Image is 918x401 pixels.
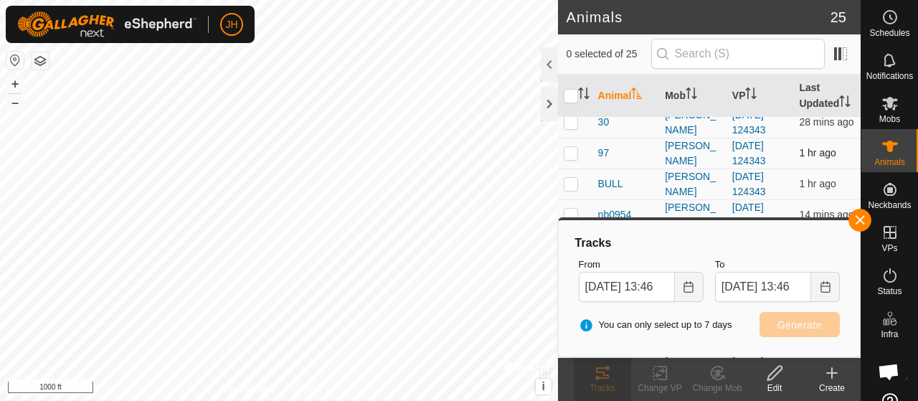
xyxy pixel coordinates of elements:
[665,138,721,169] div: [PERSON_NAME]
[579,318,732,332] span: You can only select up to 7 days
[567,47,651,62] span: 0 selected of 25
[839,98,851,109] p-sorticon: Activate to sort
[592,75,660,118] th: Animal
[799,209,853,220] span: 28 Aug 2025, 1:33 pm
[688,382,746,395] div: Change Mob
[727,75,794,118] th: VP
[573,235,846,252] div: Tracks
[868,201,911,209] span: Neckbands
[578,90,590,101] p-sorticon: Activate to sort
[32,52,49,70] button: Map Layers
[732,171,766,197] a: [DATE] 124343
[659,75,727,118] th: Mob
[799,178,836,189] span: 28 Aug 2025, 12:18 pm
[745,90,757,101] p-sorticon: Activate to sort
[598,146,610,161] span: 97
[598,176,623,192] span: BULL
[799,147,836,159] span: 28 Aug 2025, 12:18 pm
[225,17,237,32] span: JH
[665,108,721,138] div: [PERSON_NAME]
[732,202,766,228] a: [DATE] 124343
[6,75,24,93] button: +
[665,200,721,230] div: [PERSON_NAME]
[293,382,335,395] a: Contact Us
[631,382,688,395] div: Change VP
[651,39,825,69] input: Search (S)
[6,52,24,69] button: Reset Map
[222,382,276,395] a: Privacy Policy
[598,115,610,130] span: 30
[869,352,908,391] a: Open chat
[881,244,897,253] span: VPs
[866,72,913,80] span: Notifications
[811,272,840,302] button: Choose Date
[872,373,907,382] span: Heatmap
[881,330,898,339] span: Infra
[777,319,822,331] span: Generate
[831,6,846,28] span: 25
[732,109,766,136] a: [DATE] 124343
[874,158,905,166] span: Animals
[799,116,853,128] span: 28 Aug 2025, 1:18 pm
[793,75,861,118] th: Last Updated
[6,94,24,111] button: –
[574,382,631,395] div: Tracks
[746,382,803,395] div: Edit
[803,382,861,395] div: Create
[631,90,643,101] p-sorticon: Activate to sort
[877,287,902,296] span: Status
[567,9,831,26] h2: Animals
[715,258,840,272] label: To
[17,11,197,37] img: Gallagher Logo
[579,258,704,272] label: From
[665,169,721,199] div: [PERSON_NAME]
[686,90,697,101] p-sorticon: Activate to sort
[869,29,909,37] span: Schedules
[732,140,766,166] a: [DATE] 124343
[760,312,840,337] button: Generate
[675,272,704,302] button: Choose Date
[541,380,544,392] span: i
[598,207,632,222] span: nb0954
[536,379,552,395] button: i
[879,115,900,123] span: Mobs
